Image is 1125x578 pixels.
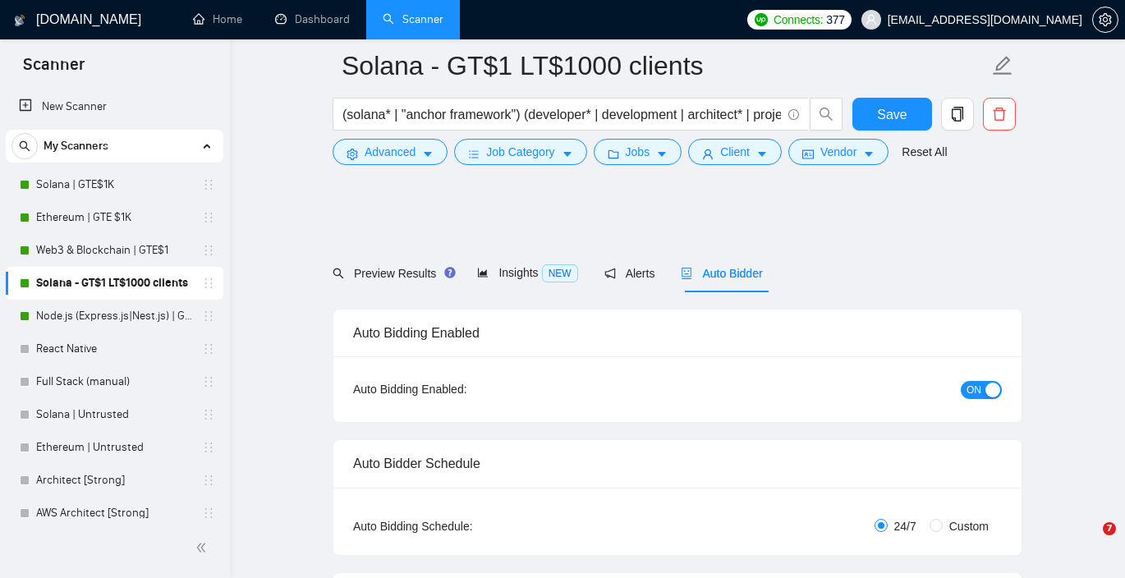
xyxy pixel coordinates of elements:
[422,148,434,160] span: caret-down
[454,139,586,165] button: barsJob Categorycaret-down
[984,107,1015,122] span: delete
[477,267,489,278] span: area-chart
[788,109,799,120] span: info-circle
[12,140,37,152] span: search
[852,98,932,131] button: Save
[44,130,108,163] span: My Scanners
[202,375,215,388] span: holder
[202,474,215,487] span: holder
[353,517,569,535] div: Auto Bidding Schedule:
[942,107,973,122] span: copy
[14,7,25,34] img: logo
[36,398,192,431] a: Solana | Untrusted
[820,143,856,161] span: Vendor
[36,267,192,300] a: Solana - GT$1 LT$1000 clients
[810,107,842,122] span: search
[195,539,212,556] span: double-left
[688,139,782,165] button: userClientcaret-down
[333,139,448,165] button: settingAdvancedcaret-down
[941,98,974,131] button: copy
[353,440,1002,487] div: Auto Bidder Schedule
[202,244,215,257] span: holder
[562,148,573,160] span: caret-down
[365,143,416,161] span: Advanced
[863,148,875,160] span: caret-down
[342,45,989,86] input: Scanner name...
[477,266,577,279] span: Insights
[36,464,192,497] a: Architect [Strong]
[608,148,619,160] span: folder
[626,143,650,161] span: Jobs
[19,90,210,123] a: New Scanner
[347,148,358,160] span: setting
[10,53,98,87] span: Scanner
[902,143,947,161] a: Reset All
[383,12,443,26] a: searchScanner
[983,98,1016,131] button: delete
[353,380,569,398] div: Auto Bidding Enabled:
[542,264,578,282] span: NEW
[943,517,995,535] span: Custom
[656,148,668,160] span: caret-down
[202,507,215,520] span: holder
[443,265,457,280] div: Tooltip anchor
[202,310,215,323] span: holder
[202,178,215,191] span: holder
[36,497,192,530] a: AWS Architect [Strong]
[992,55,1013,76] span: edit
[1092,13,1118,26] a: setting
[720,143,750,161] span: Client
[604,268,616,279] span: notification
[702,148,714,160] span: user
[202,441,215,454] span: holder
[36,333,192,365] a: React Native
[788,139,889,165] button: idcardVendorcaret-down
[468,148,480,160] span: bars
[36,168,192,201] a: Solana | GTE$1K
[202,342,215,356] span: holder
[681,268,692,279] span: robot
[6,90,223,123] li: New Scanner
[1093,13,1118,26] span: setting
[866,14,877,25] span: user
[774,11,823,29] span: Connects:
[756,148,768,160] span: caret-down
[36,300,192,333] a: Node.js (Express.js|Nest.js) | GTE$1K
[36,201,192,234] a: Ethereum | GTE $1K
[202,211,215,224] span: holder
[888,517,923,535] span: 24/7
[36,431,192,464] a: Ethereum | Untrusted
[826,11,844,29] span: 377
[1069,522,1109,562] iframe: Intercom live chat
[333,267,451,280] span: Preview Results
[275,12,350,26] a: dashboardDashboard
[802,148,814,160] span: idcard
[342,104,781,125] input: Search Freelance Jobs...
[36,234,192,267] a: Web3 & Blockchain | GTE$1
[594,139,682,165] button: folderJobscaret-down
[202,277,215,290] span: holder
[486,143,554,161] span: Job Category
[36,365,192,398] a: Full Stack (manual)
[202,408,215,421] span: holder
[810,98,843,131] button: search
[353,310,1002,356] div: Auto Bidding Enabled
[11,133,38,159] button: search
[877,104,907,125] span: Save
[1103,522,1116,535] span: 7
[755,13,768,26] img: upwork-logo.png
[193,12,242,26] a: homeHome
[1092,7,1118,33] button: setting
[604,267,655,280] span: Alerts
[333,268,344,279] span: search
[967,381,981,399] span: ON
[681,267,762,280] span: Auto Bidder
